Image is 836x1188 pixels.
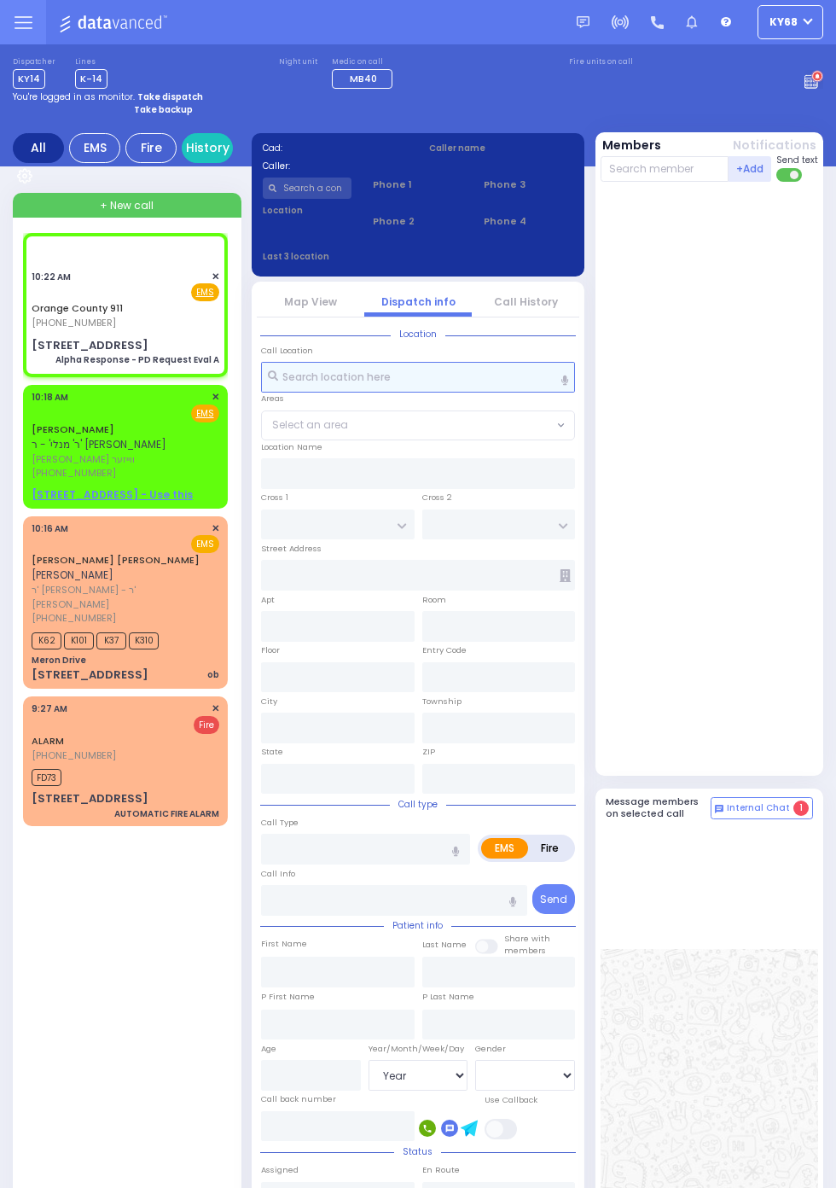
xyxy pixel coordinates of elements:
[384,919,451,932] span: Patient info
[13,57,55,67] label: Dispatcher
[394,1145,441,1158] span: Status
[560,569,571,582] span: Other building occupants
[196,407,214,420] u: EMS
[32,337,148,354] div: [STREET_ADDRESS]
[390,798,446,811] span: Call type
[261,441,322,453] label: Location Name
[32,301,123,315] a: Orange County 911
[129,632,159,649] span: K310
[13,133,64,163] div: All
[733,137,816,154] button: Notifications
[422,746,435,758] label: ZIP
[261,543,322,555] label: Street Address
[532,884,575,914] button: Send
[182,133,233,163] a: History
[32,654,86,667] div: Meron Drive
[32,748,116,762] span: [PHONE_NUMBER]
[769,15,798,30] span: ky68
[261,594,275,606] label: Apt
[729,156,771,182] button: +Add
[32,790,148,807] div: [STREET_ADDRESS]
[504,933,550,944] small: Share with
[64,632,94,649] span: K101
[212,270,219,284] span: ✕
[32,466,116,480] span: [PHONE_NUMBER]
[272,417,348,433] span: Select an area
[261,938,307,950] label: First Name
[776,166,804,183] label: Turn off text
[32,769,61,786] span: FD73
[776,154,818,166] span: Send text
[261,817,299,829] label: Call Type
[422,492,452,504] label: Cross 2
[369,1043,468,1055] div: Year/Month/Week/Day
[261,991,315,1003] label: P First Name
[196,286,214,299] u: EMS
[606,796,711,818] h5: Message members on selected call
[261,1093,336,1105] label: Call back number
[284,294,337,309] a: Map View
[504,945,546,956] span: members
[32,522,68,535] span: 10:16 AM
[32,632,61,649] span: K62
[32,487,193,502] u: [STREET_ADDRESS] - Use this
[32,553,200,567] a: [PERSON_NAME] [PERSON_NAME]
[261,868,295,880] label: Call Info
[391,328,445,341] span: Location
[59,12,172,33] img: Logo
[422,939,467,951] label: Last Name
[261,492,288,504] label: Cross 1
[212,521,219,536] span: ✕
[527,838,572,859] label: Fire
[711,797,813,819] button: Internal Chat 1
[32,611,116,625] span: [PHONE_NUMBER]
[263,204,352,217] label: Location
[422,991,474,1003] label: P Last Name
[332,57,398,67] label: Medic on call
[261,696,277,708] label: City
[261,1043,276,1055] label: Age
[715,805,723,813] img: comment-alt.png
[263,142,408,154] label: Cad:
[485,1094,537,1106] label: Use Callback
[13,69,45,89] span: KY14
[32,422,114,436] a: [PERSON_NAME]
[422,1164,460,1176] label: En Route
[484,178,573,192] span: Phone 3
[32,734,64,748] a: ALARM
[422,644,467,656] label: Entry Code
[569,57,633,67] label: Fire units on call
[191,535,219,553] span: EMS
[212,390,219,405] span: ✕
[261,362,575,393] input: Search location here
[32,391,68,404] span: 10:18 AM
[125,133,177,163] div: Fire
[207,668,219,681] div: ob
[758,5,823,39] button: ky68
[494,294,558,309] a: Call History
[429,142,574,154] label: Caller name
[32,452,214,467] span: [PERSON_NAME] ווייזער
[96,632,126,649] span: K37
[32,316,116,329] span: [PHONE_NUMBER]
[793,801,809,816] span: 1
[38,240,170,265] span: Assign communicator with county
[481,838,528,859] label: EMS
[261,393,284,405] label: Areas
[261,644,280,656] label: Floor
[212,702,219,716] span: ✕
[422,594,446,606] label: Room
[75,57,107,67] label: Lines
[602,137,661,154] button: Members
[601,156,729,182] input: Search member
[373,178,462,192] span: Phone 1
[263,178,352,199] input: Search a contact
[577,16,589,29] img: message.svg
[194,716,219,734] span: Fire
[261,746,283,758] label: State
[32,702,67,715] span: 9:27 AM
[381,294,456,309] a: Dispatch info
[475,1043,506,1055] label: Gender
[263,250,419,263] label: Last 3 location
[32,667,148,684] div: [STREET_ADDRESS]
